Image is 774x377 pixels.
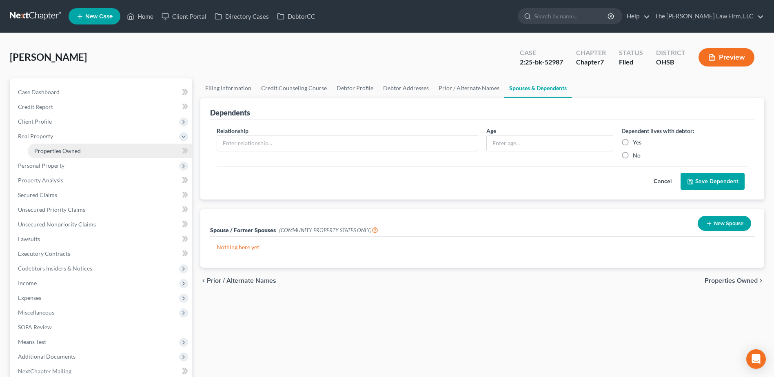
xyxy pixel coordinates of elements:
div: Open Intercom Messenger [746,349,766,369]
span: Relationship [217,127,248,134]
a: Unsecured Priority Claims [11,202,192,217]
a: DebtorCC [273,9,319,24]
div: Filed [619,58,643,67]
span: SOFA Review [18,324,52,330]
a: Home [123,9,157,24]
span: Property Analysis [18,177,63,184]
input: Enter relationship... [217,135,478,151]
i: chevron_right [758,277,764,284]
a: Debtor Profile [332,78,378,98]
span: Properties Owned [34,147,81,154]
span: NextChapter Mailing [18,368,71,375]
button: Cancel [645,173,681,190]
div: Case [520,48,563,58]
a: Lawsuits [11,232,192,246]
span: [PERSON_NAME] [10,51,87,63]
i: chevron_left [200,277,207,284]
input: Enter age... [487,135,612,151]
span: 7 [600,58,604,66]
span: Executory Contracts [18,250,70,257]
span: Codebtors Insiders & Notices [18,265,92,272]
span: Income [18,279,37,286]
span: Unsecured Nonpriority Claims [18,221,96,228]
button: Save Dependent [681,173,745,190]
span: Properties Owned [705,277,758,284]
button: New Spouse [698,216,751,231]
a: Secured Claims [11,188,192,202]
div: 2:25-bk-52987 [520,58,563,67]
a: Credit Report [11,100,192,114]
a: Spouses & Dependents [504,78,572,98]
div: OHSB [656,58,685,67]
div: Chapter [576,58,606,67]
label: Dependent lives with debtor: [621,126,694,135]
span: Means Test [18,338,46,345]
span: Lawsuits [18,235,40,242]
span: Spouse / Former Spouses [210,226,276,233]
span: Additional Documents [18,353,75,360]
a: Filing Information [200,78,256,98]
span: Case Dashboard [18,89,60,95]
button: chevron_left Prior / Alternate Names [200,277,276,284]
a: Credit Counseling Course [256,78,332,98]
div: Status [619,48,643,58]
span: Unsecured Priority Claims [18,206,85,213]
span: Credit Report [18,103,53,110]
a: Help [623,9,650,24]
a: Directory Cases [211,9,273,24]
a: The [PERSON_NAME] Law Firm, LLC [651,9,764,24]
a: Debtor Addresses [378,78,434,98]
a: Property Analysis [11,173,192,188]
div: Dependents [210,108,250,118]
a: Prior / Alternate Names [434,78,504,98]
span: Miscellaneous [18,309,54,316]
div: District [656,48,685,58]
label: No [633,151,641,160]
span: Secured Claims [18,191,57,198]
span: Personal Property [18,162,64,169]
span: Real Property [18,133,53,140]
div: Chapter [576,48,606,58]
label: Age [486,126,496,135]
a: SOFA Review [11,320,192,335]
label: Yes [633,138,641,146]
span: (COMMUNITY PROPERTY STATES ONLY) [279,227,378,233]
a: Executory Contracts [11,246,192,261]
span: New Case [85,13,113,20]
span: Expenses [18,294,41,301]
a: Unsecured Nonpriority Claims [11,217,192,232]
button: Preview [699,48,754,67]
a: Client Portal [157,9,211,24]
a: Case Dashboard [11,85,192,100]
p: Nothing here yet! [217,243,748,251]
a: Properties Owned [28,144,192,158]
button: Properties Owned chevron_right [705,277,764,284]
span: Prior / Alternate Names [207,277,276,284]
input: Search by name... [534,9,609,24]
span: Client Profile [18,118,52,125]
